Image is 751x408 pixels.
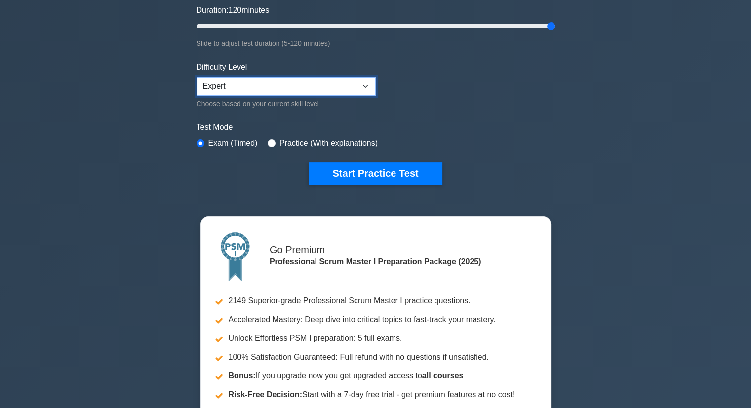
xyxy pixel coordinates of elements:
[309,162,442,185] button: Start Practice Test
[197,4,270,16] label: Duration: minutes
[197,98,376,110] div: Choose based on your current skill level
[197,38,555,49] div: Slide to adjust test duration (5-120 minutes)
[197,61,247,73] label: Difficulty Level
[197,122,555,133] label: Test Mode
[208,137,258,149] label: Exam (Timed)
[279,137,378,149] label: Practice (With explanations)
[228,6,241,14] span: 120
